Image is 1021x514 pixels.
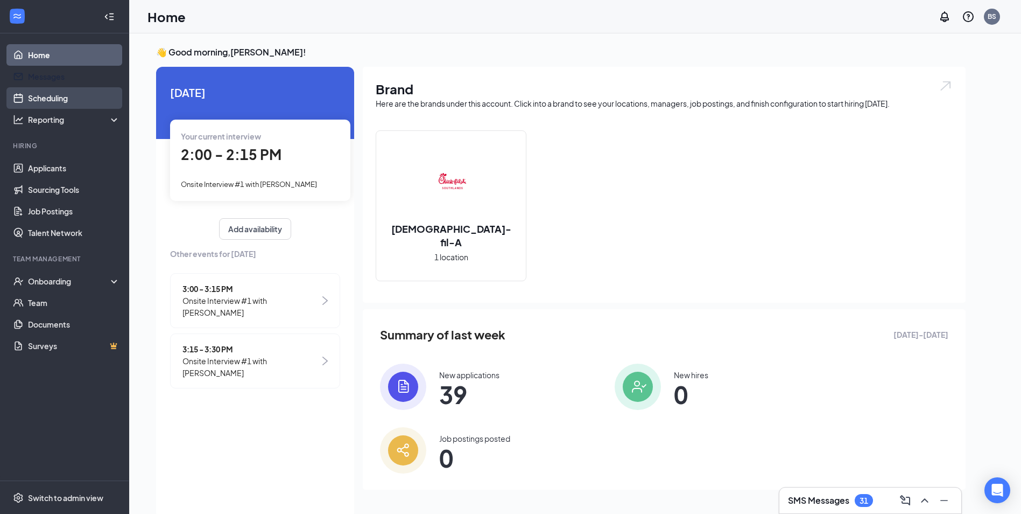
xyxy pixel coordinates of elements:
span: Onsite Interview #1 with [PERSON_NAME] [181,180,317,189]
svg: Collapse [104,11,115,22]
img: icon [615,364,661,410]
svg: ChevronUp [918,494,931,507]
svg: Minimize [938,494,950,507]
span: 0 [439,448,510,468]
div: Team Management [13,254,118,263]
svg: UserCheck [13,276,24,287]
a: Sourcing Tools [28,179,120,200]
span: Other events for [DATE] [170,248,340,260]
a: Talent Network [28,222,120,244]
span: 39 [439,385,499,404]
span: Onsite Interview #1 with [PERSON_NAME] [182,355,320,379]
span: [DATE] [170,84,340,101]
button: Add availability [219,218,291,240]
span: Summary of last week [380,325,505,344]
span: Your current interview [181,131,261,141]
h1: Brand [376,80,953,98]
a: SurveysCrown [28,335,120,357]
a: Scheduling [28,87,120,109]
img: icon [380,427,426,474]
span: Onsite Interview #1 with [PERSON_NAME] [182,295,320,318]
span: 3:15 - 3:30 PM [182,343,320,355]
a: Documents [28,314,120,335]
div: Onboarding [28,276,111,287]
h3: SMS Messages [788,495,849,506]
img: Chick-fil-A [417,149,485,218]
span: 3:00 - 3:15 PM [182,283,320,295]
div: Job postings posted [439,433,510,444]
img: open.6027fd2a22e1237b5b06.svg [939,80,953,92]
span: [DATE] - [DATE] [893,329,948,341]
button: ComposeMessage [897,492,914,509]
svg: WorkstreamLogo [12,11,23,22]
span: 2:00 - 2:15 PM [181,145,281,163]
div: New hires [674,370,708,380]
svg: QuestionInfo [962,10,975,23]
span: 1 location [434,251,468,263]
div: BS [988,12,996,21]
h3: 👋 Good morning, [PERSON_NAME] ! [156,46,966,58]
div: Reporting [28,114,121,125]
a: Job Postings [28,200,120,222]
svg: Settings [13,492,24,503]
h1: Home [147,8,186,26]
div: New applications [439,370,499,380]
button: ChevronUp [916,492,933,509]
div: Switch to admin view [28,492,103,503]
a: Messages [28,66,120,87]
svg: ComposeMessage [899,494,912,507]
a: Applicants [28,157,120,179]
img: icon [380,364,426,410]
svg: Notifications [938,10,951,23]
svg: Analysis [13,114,24,125]
div: Open Intercom Messenger [984,477,1010,503]
div: Hiring [13,141,118,150]
div: 31 [860,496,868,505]
div: Here are the brands under this account. Click into a brand to see your locations, managers, job p... [376,98,953,109]
h2: [DEMOGRAPHIC_DATA]-fil-A [376,222,526,249]
a: Team [28,292,120,314]
button: Minimize [935,492,953,509]
a: Home [28,44,120,66]
span: 0 [674,385,708,404]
